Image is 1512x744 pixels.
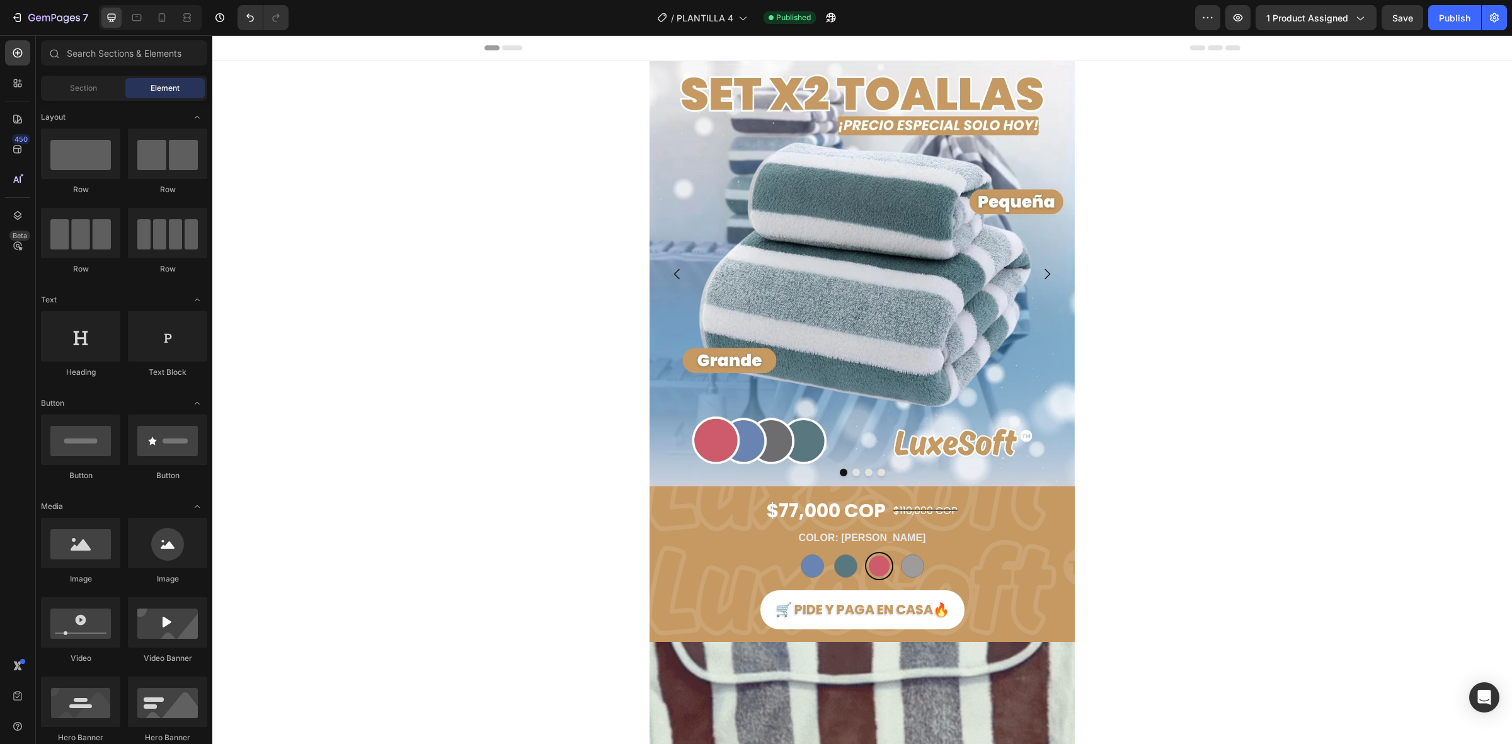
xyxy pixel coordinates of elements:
[41,367,120,378] div: Heading
[721,565,737,583] strong: 🔥
[187,393,207,413] span: Toggle open
[151,83,180,94] span: Element
[83,10,88,25] p: 7
[585,494,715,512] legend: COLOR: [PERSON_NAME]
[1382,5,1423,30] button: Save
[553,457,675,494] div: $77,000 COP
[1439,11,1470,25] div: Publish
[70,83,97,94] span: Section
[640,433,648,441] button: Dot
[776,12,811,23] span: Published
[41,732,120,743] div: Hero Banner
[563,563,737,587] p: 🛒 PIDE Y PAGA EN CASA
[41,112,66,123] span: Layout
[41,501,63,512] span: Media
[447,221,483,256] button: Carousel Back Arrow
[128,367,207,378] div: Text Block
[41,653,120,664] div: Video
[41,184,120,195] div: Row
[41,263,120,275] div: Row
[238,5,289,30] div: Undo/Redo
[41,470,120,481] div: Button
[187,496,207,517] span: Toggle open
[187,107,207,127] span: Toggle open
[128,653,207,664] div: Video Banner
[627,433,635,441] button: Dot
[9,231,30,241] div: Beta
[680,466,747,486] div: $110,000 COP
[128,470,207,481] div: Button
[41,398,64,409] span: Button
[41,573,120,585] div: Image
[817,221,852,256] button: Carousel Next Arrow
[437,26,862,451] img: gempages_538051269424579716-1c4be96f-aa0f-42b0-8b8b-1d4326ff5d7c.webp
[128,573,207,585] div: Image
[5,5,94,30] button: 7
[677,11,733,25] span: PLANTILLA 4
[671,11,674,25] span: /
[41,40,207,66] input: Search Sections & Elements
[128,263,207,275] div: Row
[653,433,660,441] button: Dot
[1469,682,1499,713] div: Open Intercom Messenger
[41,294,57,306] span: Text
[1266,11,1348,25] span: 1 product assigned
[1428,5,1481,30] button: Publish
[128,732,207,743] div: Hero Banner
[12,134,30,144] div: 450
[1256,5,1377,30] button: 1 product assigned
[548,555,752,594] button: <p>🛒 PIDE Y PAGA EN CASA <strong>🔥</strong></p>
[187,290,207,310] span: Toggle open
[665,433,673,441] button: Dot
[212,35,1512,744] iframe: Design area
[128,184,207,195] div: Row
[1392,13,1413,23] span: Save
